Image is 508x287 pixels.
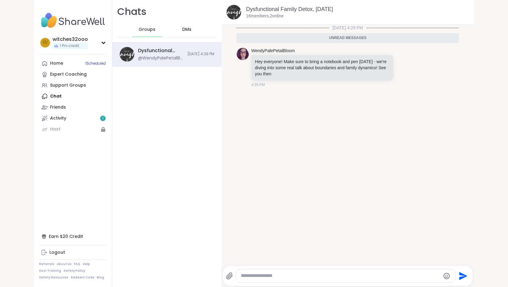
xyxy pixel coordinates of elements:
[43,39,48,47] span: w
[83,262,90,266] a: Help
[246,6,333,12] a: Dysfunctional Family Detox, [DATE]
[39,69,107,80] a: Expert Coaching
[241,273,440,279] textarea: Type your message
[120,47,134,62] img: Dysfunctional Family Detox, Oct 10
[71,275,94,280] a: Redeem Code
[50,71,87,77] div: Expert Coaching
[39,275,68,280] a: Safety Resources
[97,275,104,280] a: Blog
[39,58,107,69] a: Home1Scheduled
[85,61,106,66] span: 1 Scheduled
[50,82,86,88] div: Support Groups
[117,5,147,19] h1: Chats
[329,25,367,31] span: [DATE] 4:29 PM
[138,55,184,61] div: @WendyPalePetalBloom - Hey everyone! Make sure to bring a notebook and pen [DATE] - we're diving ...
[182,27,191,33] span: DMs
[39,247,107,258] a: Logout
[64,269,85,273] a: Safety Policy
[39,10,107,31] img: ShareWell Nav Logo
[50,115,66,121] div: Activity
[50,104,66,110] div: Friends
[50,126,60,132] div: Host
[237,33,459,43] div: Unread messages
[227,5,241,20] img: Dysfunctional Family Detox, Oct 10
[39,124,107,135] a: Host
[39,269,61,273] a: Host Training
[39,231,107,242] div: Earn $20 Credit
[138,47,184,54] div: Dysfunctional Family Detox, [DATE]
[456,269,470,283] button: Send
[139,27,155,33] span: Groups
[60,43,79,48] span: 1 Pro credit
[251,48,295,54] a: WendyPalePetalBloom
[39,262,54,266] a: Referrals
[74,262,80,266] a: FAQ
[39,113,107,124] a: Activity1
[57,262,71,266] a: About Us
[39,80,107,91] a: Support Groups
[237,48,249,60] img: https://sharewell-space-live.sfo3.digitaloceanspaces.com/user-generated/3b4526a4-bd70-4be2-8b1b-0...
[187,52,214,57] span: [DATE] 4:29 PM
[246,13,284,19] p: 16 members, 2 online
[39,102,107,113] a: Friends
[443,272,450,280] button: Emoji picker
[255,59,390,77] p: Hey everyone! Make sure to bring a notebook and pen [DATE] - we're diving into some real talk abo...
[251,82,265,88] span: 4:29 PM
[49,249,65,256] div: Logout
[50,60,63,66] div: Home
[53,36,88,43] div: witches32ooo
[102,116,103,121] span: 1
